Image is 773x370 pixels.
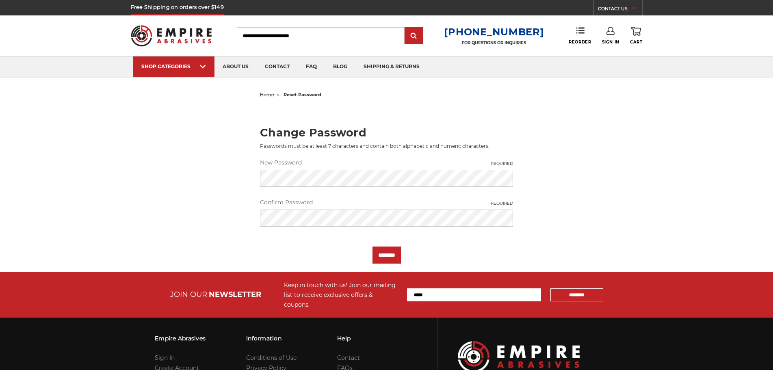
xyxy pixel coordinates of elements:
[155,330,206,347] h3: Empire Abrasives
[209,290,261,299] span: NEWSLETTER
[355,56,428,77] a: shipping & returns
[257,56,298,77] a: contact
[284,92,321,97] span: reset password
[284,280,399,309] div: Keep in touch with us! Join our mailing list to receive exclusive offers & coupons.
[170,290,207,299] span: JOIN OUR
[491,200,513,206] small: Required
[141,63,206,69] div: SHOP CATEGORIES
[337,354,360,361] a: Contact
[630,39,642,45] span: Cart
[598,4,642,15] a: CONTACT US
[131,20,212,52] img: Empire Abrasives
[602,39,619,45] span: Sign In
[214,56,257,77] a: about us
[325,56,355,77] a: blog
[569,27,591,44] a: Reorder
[630,27,642,45] a: Cart
[260,92,274,97] a: home
[260,198,513,207] label: Confirm Password
[260,158,513,167] label: New Password
[444,40,544,45] p: FOR QUESTIONS OR INQUIRIES
[260,143,513,150] p: Passwords must be at least 7 characters and contain both alphabetic and numeric characters.
[246,354,297,361] a: Conditions of Use
[444,26,544,38] a: [PHONE_NUMBER]
[337,330,392,347] h3: Help
[491,160,513,167] small: Required
[246,330,297,347] h3: Information
[406,28,422,44] input: Submit
[298,56,325,77] a: faq
[155,354,175,361] a: Sign In
[569,39,591,45] span: Reorder
[260,127,513,138] h2: Change Password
